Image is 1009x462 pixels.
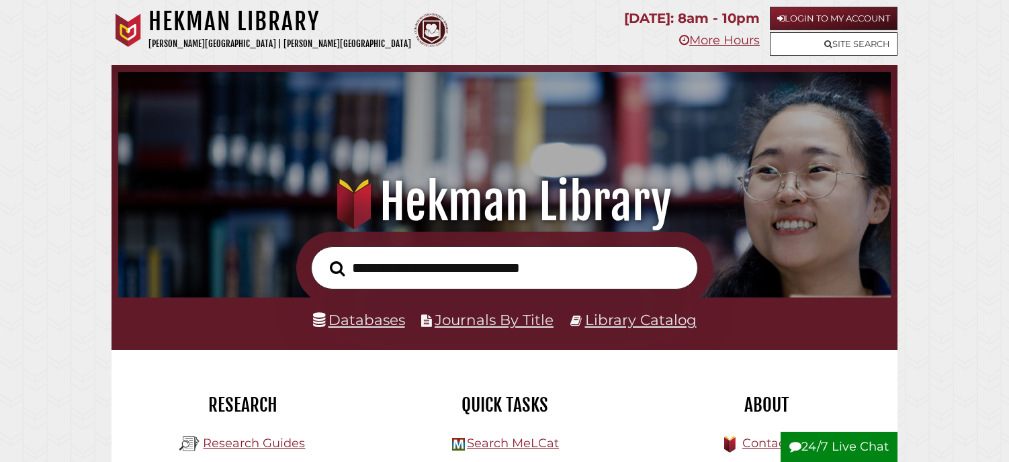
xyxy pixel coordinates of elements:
i: Search [330,260,345,276]
p: [PERSON_NAME][GEOGRAPHIC_DATA] | [PERSON_NAME][GEOGRAPHIC_DATA] [148,36,411,52]
a: Search MeLCat [467,436,559,451]
img: Calvin University [112,13,145,47]
a: Site Search [770,32,897,56]
a: More Hours [679,33,760,48]
a: Login to My Account [770,7,897,30]
h2: Quick Tasks [384,394,625,416]
h2: About [646,394,887,416]
button: Search [323,257,351,280]
a: Research Guides [203,436,305,451]
a: Contact Us [742,436,809,451]
a: Journals By Title [435,311,554,328]
a: Library Catalog [585,311,697,328]
h1: Hekman Library [134,173,876,232]
img: Hekman Library Logo [452,438,465,451]
a: Databases [313,311,405,328]
img: Calvin Theological Seminary [414,13,448,47]
img: Hekman Library Logo [179,434,200,454]
h2: Research [122,394,363,416]
p: [DATE]: 8am - 10pm [624,7,760,30]
h1: Hekman Library [148,7,411,36]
